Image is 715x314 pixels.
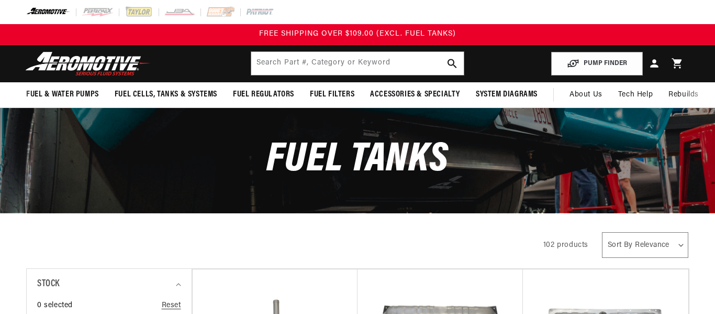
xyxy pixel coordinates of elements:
span: 0 selected [37,300,73,311]
span: 102 products [543,241,588,249]
input: Search by Part Number, Category or Keyword [251,52,464,75]
span: Fuel Cells, Tanks & Systems [115,89,217,100]
span: Accessories & Specialty [370,89,460,100]
summary: Tech Help [610,82,661,107]
span: Fuel Regulators [233,89,294,100]
span: Fuel Filters [310,89,354,100]
summary: Stock (0 selected) [37,269,181,300]
span: FREE SHIPPING OVER $109.00 (EXCL. FUEL TANKS) [259,30,456,38]
summary: Fuel Regulators [225,82,302,107]
summary: Accessories & Specialty [362,82,468,107]
summary: Fuel Cells, Tanks & Systems [107,82,225,107]
button: search button [441,52,464,75]
span: Tech Help [618,89,653,101]
img: Aeromotive [23,51,153,76]
summary: Fuel Filters [302,82,362,107]
button: PUMP FINDER [551,52,643,75]
span: Stock [37,277,60,292]
span: About Us [569,91,602,99]
span: Fuel & Water Pumps [26,89,99,100]
span: Rebuilds [668,89,699,101]
summary: Fuel & Water Pumps [18,82,107,107]
a: Reset [162,300,181,311]
summary: System Diagrams [468,82,545,107]
span: System Diagrams [476,89,538,100]
span: Fuel Tanks [266,139,448,181]
a: About Us [562,82,610,107]
summary: Rebuilds [661,82,707,107]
